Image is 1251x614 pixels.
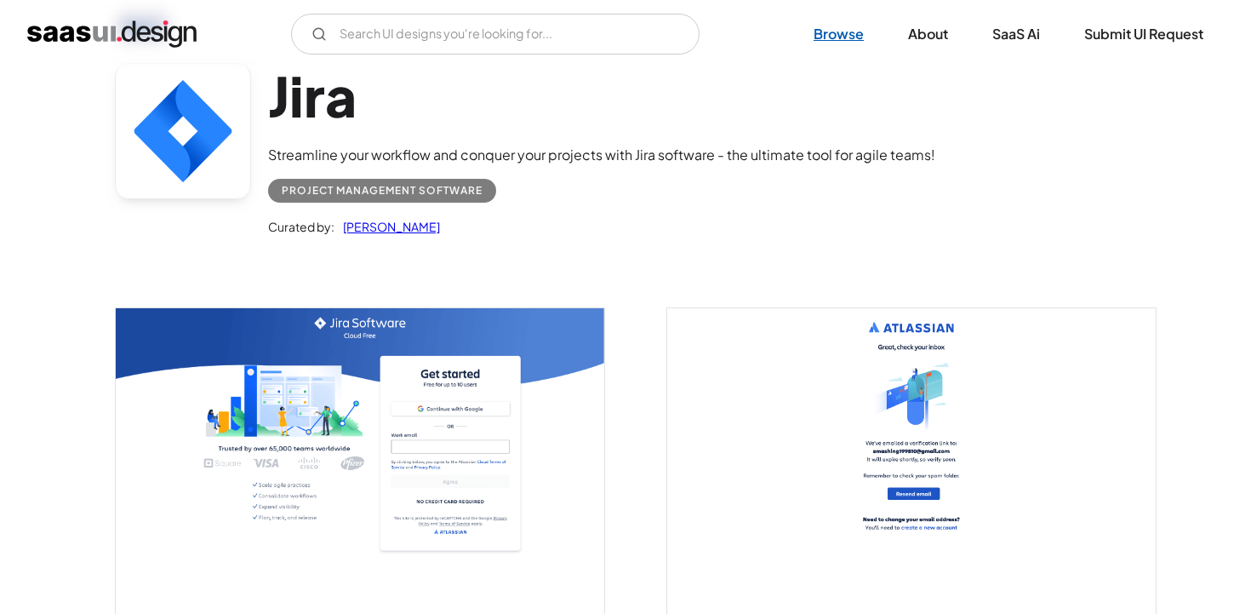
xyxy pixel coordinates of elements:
[268,63,935,129] h1: Jira
[1064,15,1224,53] a: Submit UI Request
[291,14,700,55] form: Email Form
[27,20,197,48] a: home
[972,15,1060,53] a: SaaS Ai
[667,308,1156,614] img: 6422c7a543e4e925c047ca1d_Jira%20Email%20Confirmation%20Screen.png
[282,181,483,201] div: Project Management Software
[116,308,604,614] img: 6422c761dec4a905eefe4d52_Jira%20Login%20Screen.png
[291,14,700,55] input: Search UI designs you're looking for...
[268,216,334,237] div: Curated by:
[793,15,884,53] a: Browse
[334,216,440,237] a: [PERSON_NAME]
[888,15,968,53] a: About
[268,145,935,165] div: Streamline your workflow and conquer your projects with Jira software - the ultimate tool for agi...
[116,308,604,614] a: open lightbox
[667,308,1156,614] a: open lightbox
